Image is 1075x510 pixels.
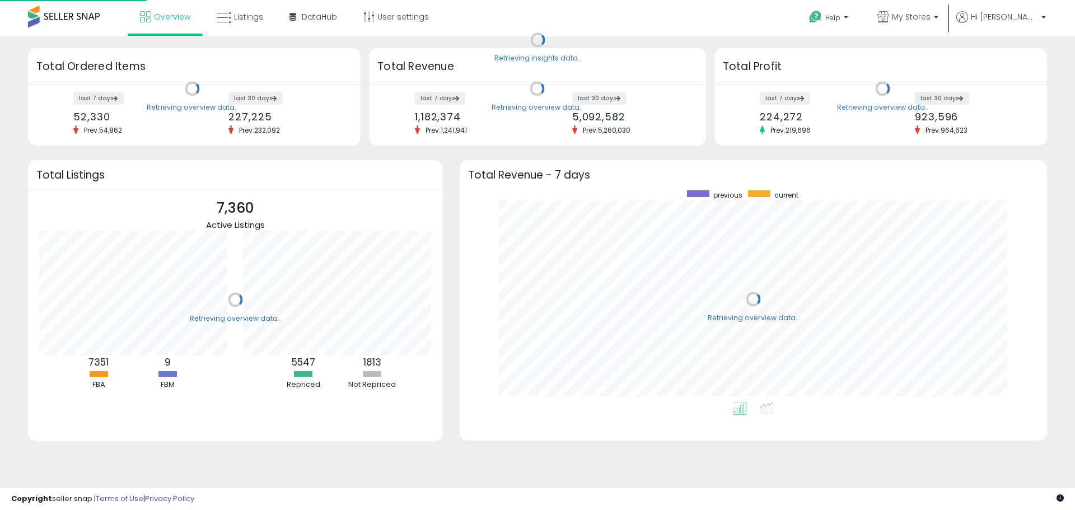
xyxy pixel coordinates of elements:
[808,10,822,24] i: Get Help
[302,11,337,22] span: DataHub
[825,13,840,22] span: Help
[96,493,143,504] a: Terms of Use
[956,11,1046,36] a: Hi [PERSON_NAME]
[971,11,1038,22] span: Hi [PERSON_NAME]
[892,11,931,22] span: My Stores
[145,493,194,504] a: Privacy Policy
[492,102,583,113] div: Retrieving overview data..
[11,494,194,504] div: seller snap | |
[154,11,190,22] span: Overview
[708,313,799,323] div: Retrieving overview data..
[11,493,52,504] strong: Copyright
[190,314,281,324] div: Retrieving overview data..
[147,102,238,113] div: Retrieving overview data..
[837,102,928,113] div: Retrieving overview data..
[234,11,263,22] span: Listings
[800,2,859,36] a: Help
